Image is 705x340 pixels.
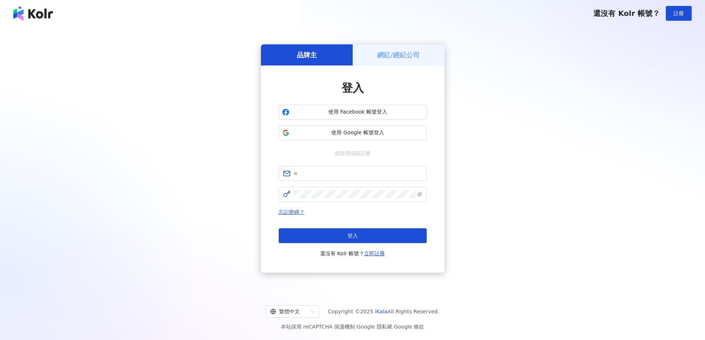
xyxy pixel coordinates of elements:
[320,249,385,258] span: 還沒有 Kolr 帳號？
[297,50,317,60] h5: 品牌主
[417,192,422,197] span: eye-invisible
[279,209,305,215] a: 忘記密碼？
[279,228,427,243] button: 登入
[377,50,420,60] h5: 網紅/經紀公司
[674,10,684,16] span: 註冊
[392,324,394,330] span: |
[329,149,376,157] span: 或使用信箱註冊
[375,309,387,314] a: iKala
[292,129,423,137] span: 使用 Google 帳號登入
[328,307,439,316] span: Copyright © 2025 All Rights Reserved.
[394,324,424,330] a: Google 條款
[279,105,427,119] button: 使用 Facebook 帳號登入
[348,233,358,239] span: 登入
[281,322,424,331] span: 本站採用 reCAPTCHA 保護機制
[364,250,385,256] a: 立即註冊
[593,9,660,18] span: 還沒有 Kolr 帳號？
[666,6,692,21] button: 註冊
[270,306,308,317] div: 繁體中文
[355,324,357,330] span: |
[342,81,364,94] span: 登入
[292,108,423,116] span: 使用 Facebook 帳號登入
[357,324,392,330] a: Google 隱私權
[13,6,53,21] img: logo
[279,125,427,140] button: 使用 Google 帳號登入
